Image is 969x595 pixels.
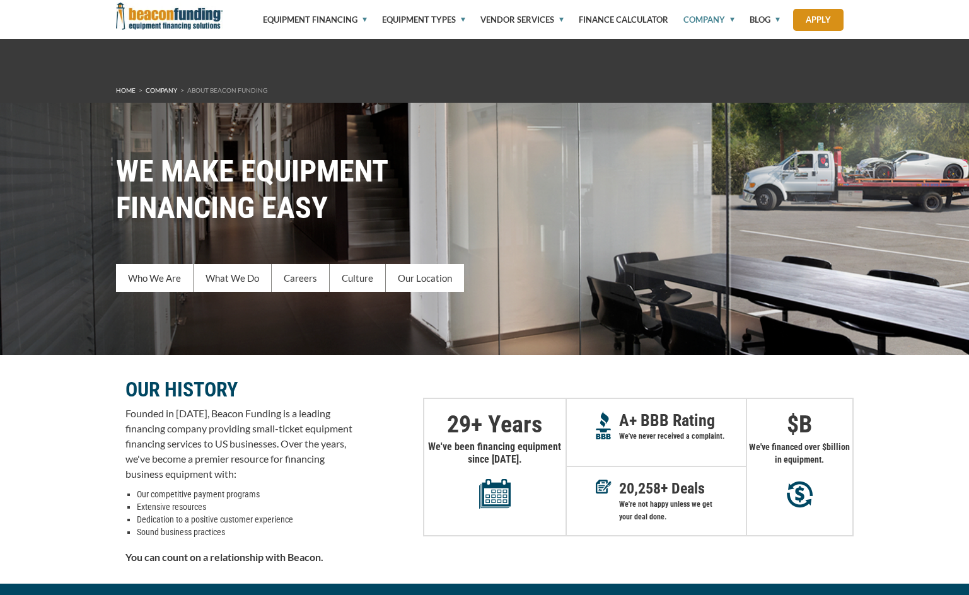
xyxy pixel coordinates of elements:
[386,264,464,292] a: Our Location
[596,480,612,494] img: Deals in Equipment Financing
[116,264,194,292] a: Who We Are
[137,526,352,538] li: Sound business practices
[116,3,223,30] img: Beacon Funding Corporation
[747,418,852,430] p: $ B
[116,86,136,94] a: HOME
[272,264,330,292] a: Careers
[194,264,272,292] a: What We Do
[747,441,852,466] p: We've financed over $ billion in equipment.
[137,513,352,526] li: Dedication to a positive customer experience
[330,264,386,292] a: Culture
[137,488,352,500] li: Our competitive payment programs
[447,410,471,438] span: 29
[619,414,746,427] p: A+ BBB Rating
[116,10,223,20] a: Beacon Funding Corporation
[424,441,566,509] p: We've been financing equipment since [DATE].
[125,551,323,563] strong: You can count on a relationship with Beacon.
[793,9,844,31] a: Apply
[424,418,566,430] p: + Years
[479,478,511,509] img: Years in equipment financing
[619,482,746,495] p: + Deals
[187,86,267,94] span: About Beacon Funding
[125,382,352,397] p: OUR HISTORY
[596,412,612,439] img: A+ Reputation BBB
[116,153,854,226] h1: WE MAKE EQUIPMENT FINANCING EASY
[619,430,746,442] p: We've never received a complaint.
[787,481,813,508] img: Millions in equipment purchases
[137,500,352,513] li: Extensive resources
[146,86,177,94] a: Company
[619,498,746,523] p: We're not happy unless we get your deal done.
[125,406,352,482] p: Founded in [DATE], Beacon Funding is a leading financing company providing small-ticket equipment...
[619,480,661,497] span: 20,258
